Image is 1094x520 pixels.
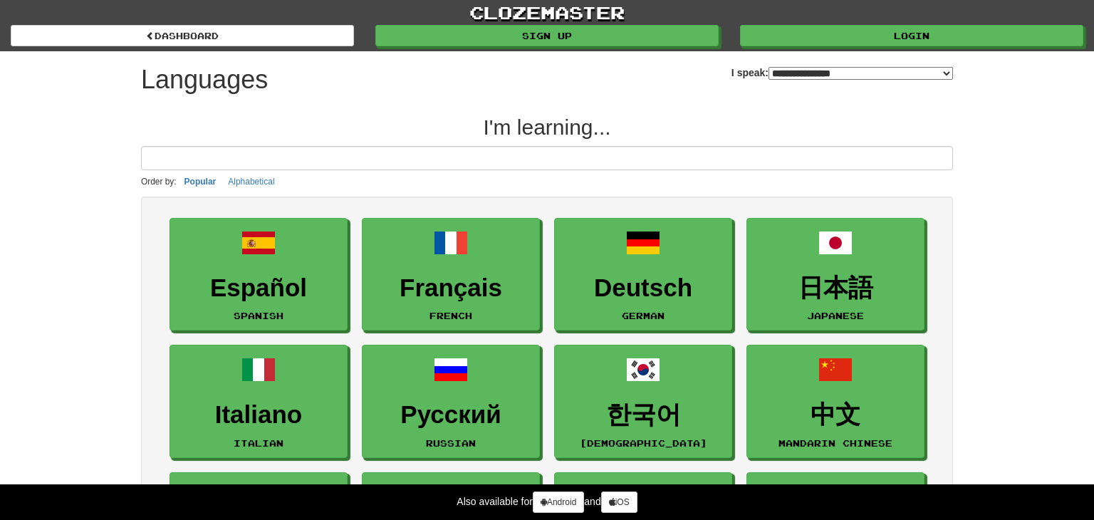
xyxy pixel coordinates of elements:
[180,174,221,189] button: Popular
[533,492,584,513] a: Android
[754,401,917,429] h3: 中文
[562,274,724,302] h3: Deutsch
[11,25,354,46] a: dashboard
[362,345,540,458] a: РусскийRussian
[426,438,476,448] small: Russian
[622,311,665,321] small: German
[601,492,637,513] a: iOS
[740,25,1083,46] a: Login
[234,438,283,448] small: Italian
[234,311,283,321] small: Spanish
[807,311,864,321] small: Japanese
[370,274,532,302] h3: Français
[141,66,268,94] h1: Languages
[375,25,719,46] a: Sign up
[746,345,924,458] a: 中文Mandarin Chinese
[778,438,892,448] small: Mandarin Chinese
[141,177,177,187] small: Order by:
[370,401,532,429] h3: Русский
[746,218,924,331] a: 日本語Japanese
[177,401,340,429] h3: Italiano
[170,218,348,331] a: EspañolSpanish
[731,66,953,80] label: I speak:
[141,115,953,139] h2: I'm learning...
[177,274,340,302] h3: Español
[562,401,724,429] h3: 한국어
[554,218,732,331] a: DeutschGerman
[170,345,348,458] a: ItalianoItalian
[554,345,732,458] a: 한국어[DEMOGRAPHIC_DATA]
[429,311,472,321] small: French
[362,218,540,331] a: FrançaisFrench
[580,438,707,448] small: [DEMOGRAPHIC_DATA]
[769,67,953,80] select: I speak:
[224,174,278,189] button: Alphabetical
[754,274,917,302] h3: 日本語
